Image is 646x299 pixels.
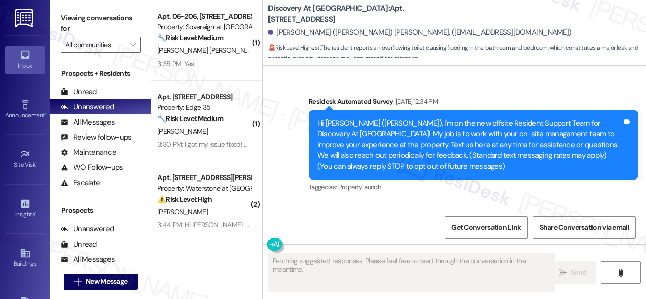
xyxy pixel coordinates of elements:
div: Unanswered [61,102,114,112]
b: Discovery At [GEOGRAPHIC_DATA]: Apt. [STREET_ADDRESS] [268,3,470,25]
span: • [35,209,36,216]
div: Apt. [STREET_ADDRESS][PERSON_NAME] [157,172,251,183]
button: Send [550,261,596,284]
div: Residesk Automated Survey [309,96,638,110]
span: [PERSON_NAME] [PERSON_NAME] [157,46,260,55]
span: Send [571,267,586,278]
button: Share Conversation via email [533,216,636,239]
div: Property: Waterstone at [GEOGRAPHIC_DATA] [157,183,251,194]
div: [PERSON_NAME] ([PERSON_NAME]) [PERSON_NAME]. ([EMAIL_ADDRESS][DOMAIN_NAME]) [268,27,571,38]
div: Maintenance [61,147,116,158]
div: WO Follow-ups [61,162,123,173]
span: Get Conversation Link [451,222,521,233]
span: New Message [86,276,127,287]
span: Share Conversation via email [540,222,629,233]
div: Escalate [61,177,100,188]
div: All Messages [61,117,115,128]
span: [PERSON_NAME] [157,207,208,216]
img: ResiDesk Logo [15,9,35,27]
strong: 🚨 Risk Level: Highest [268,44,320,52]
div: Property: Edge 35 [157,102,251,113]
div: All Messages [61,254,115,265]
textarea: Fetching suggested responses. Please feel free to read through the conversation in the meantime. [268,254,555,291]
strong: 🔧 Risk Level: Medium [157,114,223,123]
i:  [617,269,624,277]
input: All communities [65,37,125,53]
i:  [130,41,135,49]
div: Apt. [STREET_ADDRESS] [157,92,251,102]
a: Buildings [5,245,45,272]
div: Prospects [50,205,151,216]
span: Property launch [338,183,381,191]
div: Unread [61,239,97,250]
div: Unread [61,87,97,97]
a: Insights • [5,195,45,222]
div: Hi [PERSON_NAME] ([PERSON_NAME]), I'm on the new offsite Resident Support Team for Discovery At [... [317,118,622,172]
div: Review follow-ups [61,132,131,143]
span: [PERSON_NAME] [157,127,208,136]
label: Viewing conversations for [61,10,141,37]
div: Property: Sovereign at [GEOGRAPHIC_DATA] [157,22,251,32]
div: [DATE] 12:34 PM [393,96,438,107]
div: Unanswered [61,224,114,234]
div: Prospects + Residents [50,68,151,79]
i:  [74,278,82,286]
span: • [45,110,46,117]
i:  [559,269,567,277]
span: • [36,160,38,167]
span: : The resident reports an overflowing toilet causing flooding in the bathroom and bedroom, which ... [268,43,646,65]
strong: ⚠️ Risk Level: High [157,195,212,204]
div: Tagged as: [309,180,638,194]
strong: 🔧 Risk Level: Medium [157,33,223,42]
a: Site Visit • [5,146,45,173]
a: Inbox [5,46,45,74]
div: Apt. 06~206, [STREET_ADDRESS] [157,11,251,22]
button: Get Conversation Link [445,216,527,239]
button: New Message [64,274,138,290]
div: 3:30 PM: I got my issue fixed! You can delete the work order. Thank you so much again [157,140,409,149]
div: 3:35 PM: Yes [157,59,194,68]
